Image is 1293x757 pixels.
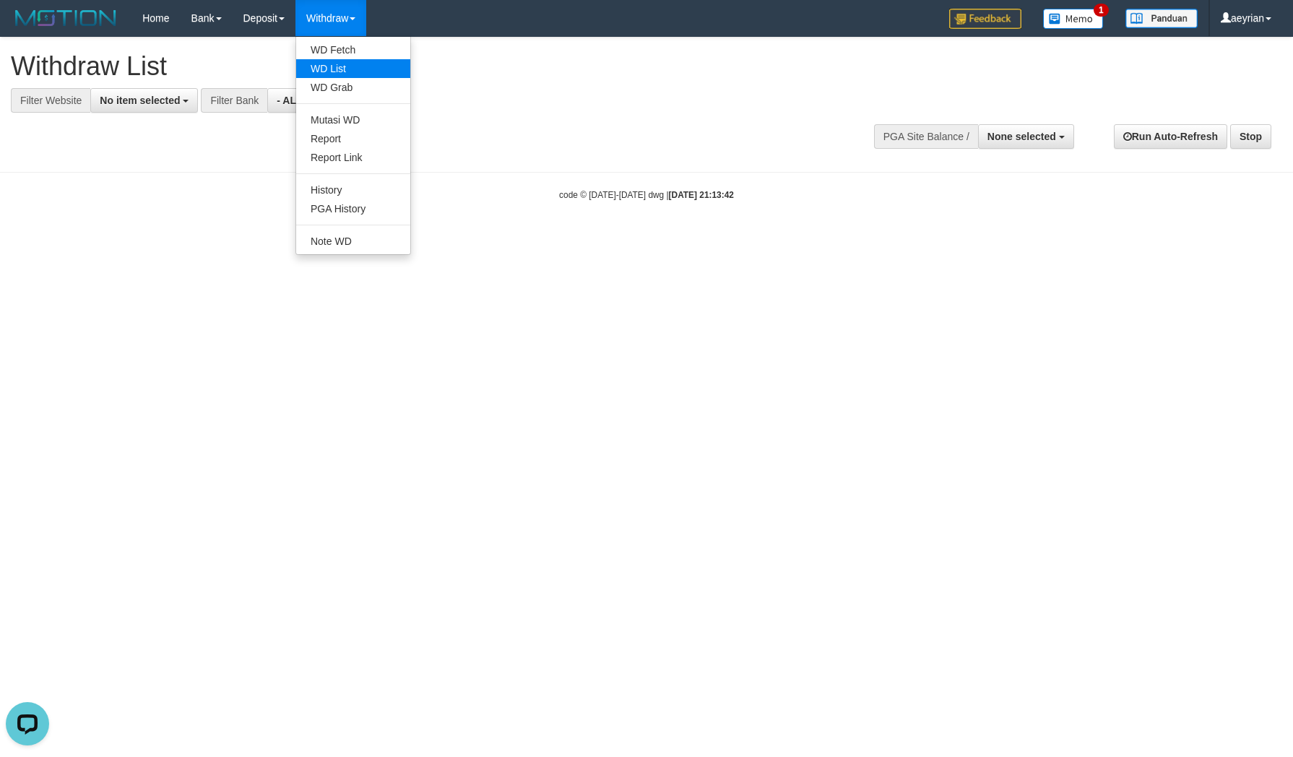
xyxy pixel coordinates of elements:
[296,78,410,97] a: WD Grab
[296,232,410,251] a: Note WD
[874,124,978,149] div: PGA Site Balance /
[296,148,410,167] a: Report Link
[11,88,90,113] div: Filter Website
[267,88,326,113] button: - ALL -
[277,95,308,106] span: - ALL -
[11,52,847,81] h1: Withdraw List
[296,129,410,148] a: Report
[100,95,180,106] span: No item selected
[11,7,121,29] img: MOTION_logo.png
[978,124,1074,149] button: None selected
[6,6,49,49] button: Open LiveChat chat widget
[1230,124,1271,149] a: Stop
[296,181,410,199] a: History
[559,190,734,200] small: code © [DATE]-[DATE] dwg |
[1043,9,1104,29] img: Button%20Memo.svg
[949,9,1021,29] img: Feedback.jpg
[1094,4,1109,17] span: 1
[90,88,198,113] button: No item selected
[201,88,267,113] div: Filter Bank
[1114,124,1227,149] a: Run Auto-Refresh
[1125,9,1198,28] img: panduan.png
[296,199,410,218] a: PGA History
[669,190,734,200] strong: [DATE] 21:13:42
[296,40,410,59] a: WD Fetch
[296,111,410,129] a: Mutasi WD
[987,131,1056,142] span: None selected
[296,59,410,78] a: WD List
